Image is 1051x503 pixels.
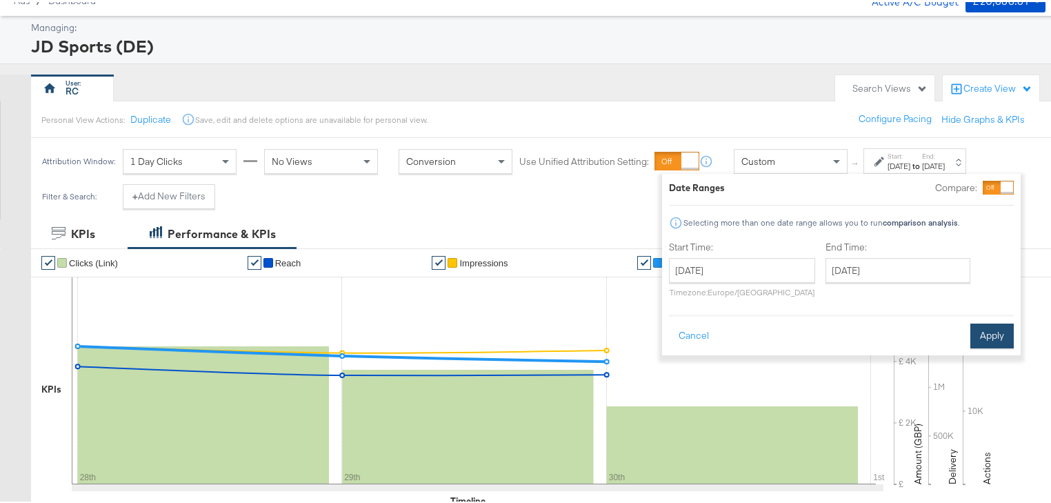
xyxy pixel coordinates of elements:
[459,256,508,266] span: Impressions
[31,32,1042,56] div: JD Sports (DE)
[825,239,976,252] label: End Time:
[981,450,993,482] text: Actions
[912,422,924,482] text: Amount (GBP)
[130,153,183,166] span: 1 Day Clicks
[935,179,977,193] label: Compare:
[852,80,928,93] div: Search Views
[669,322,719,346] button: Cancel
[922,150,945,159] label: End:
[432,254,446,268] a: ✔
[669,239,815,252] label: Start Time:
[883,215,958,226] strong: comparison analysis
[195,112,428,124] div: Save, edit and delete options are unavailable for personal view.
[946,447,959,482] text: Delivery
[888,150,910,159] label: Start:
[41,381,61,394] div: KPIs
[849,105,941,130] button: Configure Pacing
[922,159,945,170] div: [DATE]
[248,254,261,268] a: ✔
[669,179,725,193] div: Date Ranges
[910,159,922,169] strong: to
[272,153,312,166] span: No Views
[123,182,215,207] button: +Add New Filters
[683,216,960,226] div: Selecting more than one date range allows you to run .
[669,285,815,295] p: Timezone: Europe/[GEOGRAPHIC_DATA]
[66,83,79,96] div: RC
[406,153,456,166] span: Conversion
[69,256,118,266] span: Clicks (Link)
[41,190,97,199] div: Filter & Search:
[41,254,55,268] a: ✔
[519,153,649,166] label: Use Unified Attribution Setting:
[168,224,276,240] div: Performance & KPIs
[41,112,125,124] div: Personal View Actions:
[275,256,301,266] span: Reach
[941,111,1025,124] button: Hide Graphs & KPIs
[41,155,116,164] div: Attribution Window:
[71,224,95,240] div: KPIs
[970,322,1014,346] button: Apply
[888,159,910,170] div: [DATE]
[637,254,651,268] a: ✔
[132,188,138,201] strong: +
[130,111,171,124] button: Duplicate
[849,159,862,164] span: ↑
[963,80,1032,94] div: Create View
[741,153,775,166] span: Custom
[31,19,1042,32] div: Managing:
